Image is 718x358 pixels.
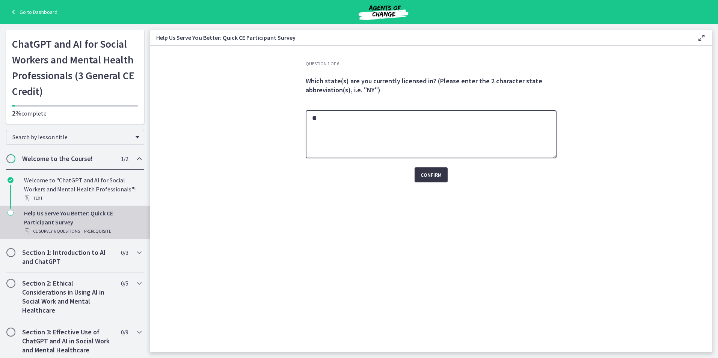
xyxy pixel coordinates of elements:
span: Search by lesson title [12,133,132,141]
h2: Welcome to the Course! [22,154,114,163]
span: · 6 Questions [53,227,80,236]
img: Agents of Change [338,3,428,21]
span: 1 / 2 [121,154,128,163]
div: Welcome to "ChatGPT and AI for Social Workers and Mental Health Professionals"! [24,176,141,203]
h3: Question 1 of 6 [306,61,557,67]
h3: Help Us Serve You Better: Quick CE Participant Survey [156,33,685,42]
span: · [81,227,83,236]
div: CE Survey [24,227,141,236]
button: Confirm [415,167,448,182]
h2: Section 1: Introduction to AI and ChatGPT [22,248,114,266]
span: Which state(s) are you currently licensed in? (Please enter the 2 character state abbreviation(s)... [306,77,542,94]
a: Go to Dashboard [9,8,57,17]
span: PREREQUISITE [84,227,111,236]
i: Completed [8,177,14,183]
div: Text [24,194,141,203]
h2: Section 2: Ethical Considerations in Using AI in Social Work and Mental Healthcare [22,279,114,315]
p: complete [12,109,138,118]
h2: Section 3: Effective Use of ChatGPT and AI in Social Work and Mental Healthcare [22,328,114,355]
span: 0 / 9 [121,328,128,337]
span: Confirm [421,170,442,179]
span: 0 / 5 [121,279,128,288]
div: Search by lesson title [6,130,144,145]
span: 0 / 3 [121,248,128,257]
h1: ChatGPT and AI for Social Workers and Mental Health Professionals (3 General CE Credit) [12,36,138,99]
span: 2% [12,109,21,117]
div: Help Us Serve You Better: Quick CE Participant Survey [24,209,141,236]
